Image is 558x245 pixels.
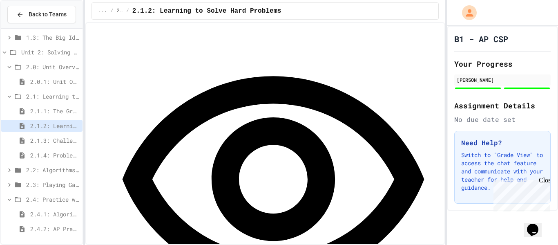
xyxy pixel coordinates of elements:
[117,8,123,14] span: 2.1: Learning to Solve Hard Problems
[110,8,113,14] span: /
[30,107,79,115] span: 2.1.1: The Growth Mindset
[457,76,548,83] div: [PERSON_NAME]
[26,195,79,204] span: 2.4: Practice with Algorithms
[7,6,76,23] button: Back to Teams
[461,151,544,192] p: Switch to "Grade View" to access the chat feature and communicate with your teacher for help and ...
[26,63,79,71] span: 2.0: Unit Overview
[30,210,79,218] span: 2.4.1: Algorithm Practice Exercises
[30,225,79,233] span: 2.4.2: AP Practice Questions
[30,121,79,130] span: 2.1.2: Learning to Solve Hard Problems
[30,77,79,86] span: 2.0.1: Unit Overview
[29,10,67,19] span: Back to Teams
[524,212,550,237] iframe: chat widget
[21,48,79,56] span: Unit 2: Solving Problems in Computer Science
[132,6,281,16] span: 2.1.2: Learning to Solve Hard Problems
[454,100,551,111] h2: Assignment Details
[30,136,79,145] span: 2.1.3: Challenge Problem - The Bridge
[490,177,550,211] iframe: chat widget
[30,151,79,160] span: 2.1.4: Problem Solving Practice
[26,33,79,42] span: 1.3: The Big Ideas
[26,92,79,101] span: 2.1: Learning to Solve Hard Problems
[98,8,107,14] span: ...
[453,3,479,22] div: My Account
[126,8,129,14] span: /
[461,138,544,148] h3: Need Help?
[26,166,79,174] span: 2.2: Algorithms - from Pseudocode to Flowcharts
[26,180,79,189] span: 2.3: Playing Games
[3,3,56,52] div: Chat with us now!Close
[454,58,551,70] h2: Your Progress
[454,115,551,124] div: No due date set
[454,33,508,45] h1: B1 - AP CSP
